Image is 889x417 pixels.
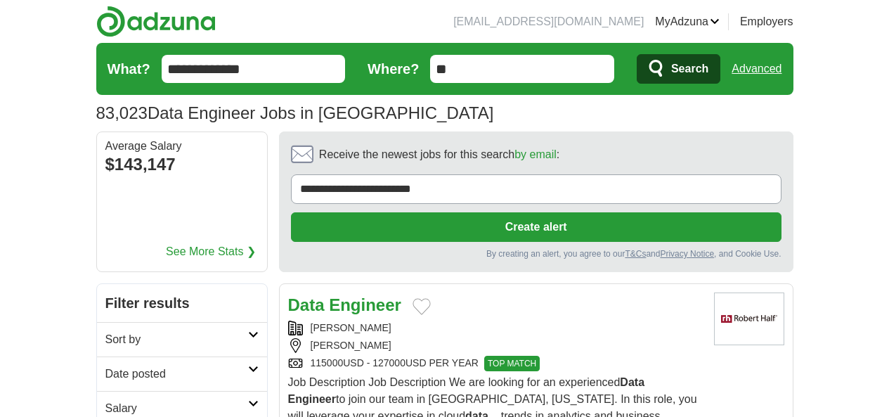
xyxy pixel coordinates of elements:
[368,58,419,79] label: Where?
[105,152,259,177] div: $143,147
[288,295,401,314] a: Data Engineer
[97,284,267,322] h2: Filter results
[105,366,248,383] h2: Date posted
[96,103,494,122] h1: Data Engineer Jobs in [GEOGRAPHIC_DATA]
[97,322,267,357] a: Sort by
[740,13,793,30] a: Employers
[514,148,557,160] a: by email
[288,338,703,353] div: [PERSON_NAME]
[714,293,784,345] img: Robert Half logo
[291,248,781,260] div: By creating an alert, you agree to our and , and Cookie Use.
[96,6,216,37] img: Adzuna logo
[484,356,540,371] span: TOP MATCH
[97,357,267,391] a: Date posted
[732,55,781,83] a: Advanced
[105,331,248,348] h2: Sort by
[620,376,644,388] strong: Data
[637,54,720,84] button: Search
[671,55,708,83] span: Search
[625,249,646,259] a: T&Cs
[288,356,703,371] div: 115000USD - 127000USD PER YEAR
[311,322,391,333] a: [PERSON_NAME]
[105,141,259,152] div: Average Salary
[288,393,336,405] strong: Engineer
[105,400,248,417] h2: Salary
[329,295,401,314] strong: Engineer
[655,13,720,30] a: MyAdzuna
[166,243,256,260] a: See More Stats ❯
[108,58,150,79] label: What?
[291,212,781,242] button: Create alert
[96,101,148,126] span: 83,023
[288,295,325,314] strong: Data
[413,298,431,315] button: Add to favorite jobs
[453,13,644,30] li: [EMAIL_ADDRESS][DOMAIN_NAME]
[660,249,714,259] a: Privacy Notice
[319,146,559,163] span: Receive the newest jobs for this search :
